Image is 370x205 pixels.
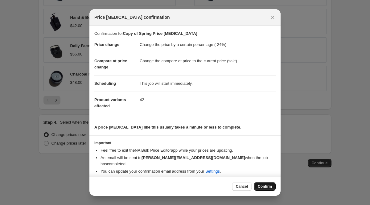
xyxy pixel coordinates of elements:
[236,184,248,189] span: Cancel
[94,59,127,69] span: Compare at price change
[140,37,276,53] dd: Change the price by a certain percentage (-24%)
[258,184,272,189] span: Confirm
[123,31,197,36] b: Copy of Spring Price [MEDICAL_DATA]
[94,42,119,47] span: Price change
[140,92,276,108] dd: 42
[254,182,276,191] button: Confirm
[94,125,241,129] b: A price [MEDICAL_DATA] like this usually takes a minute or less to complete.
[142,155,245,160] b: [PERSON_NAME][EMAIL_ADDRESS][DOMAIN_NAME]
[140,75,276,92] dd: This job will start immediately.
[232,182,252,191] button: Cancel
[268,13,277,22] button: Close
[94,81,116,86] span: Scheduling
[94,14,170,20] span: Price [MEDICAL_DATA] confirmation
[205,169,220,174] a: Settings
[140,53,276,69] dd: Change the compare at price to the current price (sale)
[101,155,276,167] li: An email will be sent to when the job has completed .
[94,31,276,37] p: Confirmation for
[101,147,276,154] li: Feel free to exit the NA Bulk Price Editor app while your prices are updating.
[94,141,276,146] h3: Important
[101,168,276,174] li: You can update your confirmation email address from your .
[94,97,126,108] span: Product variants affected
